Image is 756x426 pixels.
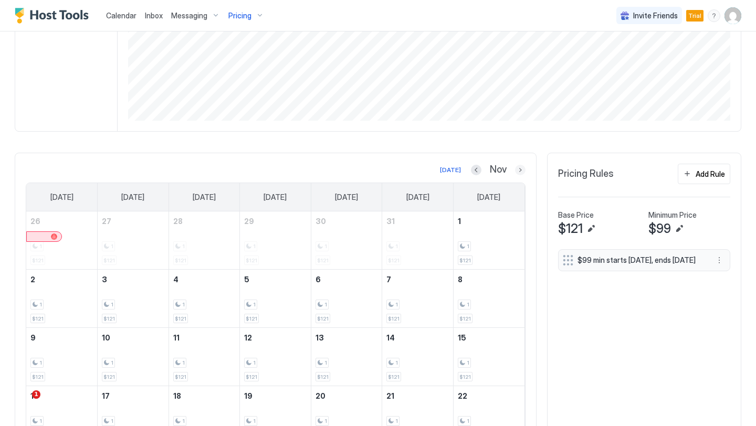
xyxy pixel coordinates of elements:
span: [DATE] [264,193,287,202]
span: 1 [39,418,42,424]
span: $121 [246,315,257,322]
span: 2 [30,275,35,284]
span: 9 [30,333,36,342]
span: [DATE] [477,193,500,202]
span: 6 [316,275,321,284]
span: Pricing Rules [558,168,614,180]
div: Add Rule [696,168,725,179]
span: 1 [324,301,327,308]
a: November 10, 2025 [98,328,169,347]
span: 7 [386,275,391,284]
span: $99 min starts [DATE], ends [DATE] [577,255,702,265]
a: November 12, 2025 [240,328,311,347]
span: Invite Friends [633,11,678,20]
a: November 15, 2025 [454,328,524,347]
span: 1 [111,301,113,308]
button: Previous month [471,165,481,175]
button: Edit [585,222,597,235]
a: November 18, 2025 [169,386,240,406]
span: 1 [182,359,185,366]
a: Inbox [145,10,163,21]
td: October 31, 2025 [382,211,454,270]
span: 1 [39,359,42,366]
span: $121 [175,315,186,322]
span: 13 [316,333,324,342]
span: 1 [395,359,398,366]
span: 1 [324,359,327,366]
span: $121 [32,374,44,380]
span: 3 [102,275,107,284]
a: November 6, 2025 [311,270,382,289]
span: $121 [317,315,329,322]
button: More options [713,254,726,267]
span: 1 [253,418,256,424]
span: Inbox [145,11,163,20]
span: 10 [102,333,110,342]
button: Edit [673,222,686,235]
a: Wednesday [253,183,297,211]
a: November 3, 2025 [98,270,169,289]
a: November 17, 2025 [98,386,169,406]
a: November 5, 2025 [240,270,311,289]
span: 1 [467,243,469,250]
a: November 20, 2025 [311,386,382,406]
span: 1 [182,301,185,308]
button: Next month [515,165,526,175]
span: Trial [688,11,701,20]
span: 29 [244,217,254,226]
a: November 16, 2025 [26,386,97,406]
td: November 1, 2025 [453,211,524,270]
td: November 3, 2025 [98,270,169,328]
div: menu [713,254,726,267]
span: 19 [244,391,253,400]
a: Sunday [40,183,84,211]
td: November 13, 2025 [311,328,382,386]
a: November 2, 2025 [26,270,97,289]
a: November 21, 2025 [382,386,453,406]
span: $121 [175,374,186,380]
a: Tuesday [182,183,226,211]
span: 27 [102,217,111,226]
td: October 28, 2025 [169,211,240,270]
span: 11 [173,333,180,342]
span: $121 [388,315,400,322]
span: Messaging [171,11,207,20]
td: October 26, 2025 [26,211,98,270]
span: 8 [458,275,463,284]
span: $121 [459,257,471,264]
td: November 2, 2025 [26,270,98,328]
span: 1 [458,217,461,226]
td: October 30, 2025 [311,211,382,270]
span: 1 [39,301,42,308]
a: November 13, 2025 [311,328,382,347]
a: Monday [111,183,155,211]
span: 14 [386,333,395,342]
a: Thursday [324,183,369,211]
span: 1 [253,301,256,308]
span: 1 [467,359,469,366]
span: Minimum Price [648,210,697,220]
span: Pricing [228,11,251,20]
span: 1 [395,301,398,308]
span: $99 [648,221,671,237]
a: October 27, 2025 [98,211,169,231]
span: 22 [458,391,467,400]
span: 26 [30,217,40,226]
td: November 11, 2025 [169,328,240,386]
a: October 30, 2025 [311,211,382,231]
span: 4 [173,275,178,284]
div: [DATE] [440,165,461,175]
span: [DATE] [50,193,73,202]
span: $121 [103,374,115,380]
span: [DATE] [406,193,429,202]
span: $121 [317,374,329,380]
span: [DATE] [193,193,216,202]
a: November 4, 2025 [169,270,240,289]
span: 15 [458,333,466,342]
a: November 1, 2025 [454,211,524,231]
span: 31 [386,217,395,226]
a: November 7, 2025 [382,270,453,289]
span: 20 [316,391,325,400]
td: November 15, 2025 [453,328,524,386]
td: November 9, 2025 [26,328,98,386]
